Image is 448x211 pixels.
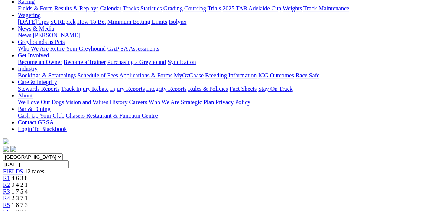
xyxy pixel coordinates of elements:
[18,112,64,119] a: Cash Up Your Club
[61,86,108,92] a: Track Injury Rebate
[18,59,62,65] a: Become an Owner
[207,5,221,12] a: Trials
[181,99,214,105] a: Strategic Plan
[184,5,206,12] a: Coursing
[123,5,139,12] a: Tracks
[3,195,10,201] a: R4
[3,182,10,188] a: R2
[12,188,28,195] span: 1 7 5 4
[77,19,106,25] a: How To Bet
[54,5,98,12] a: Results & Replays
[18,106,51,112] a: Bar & Dining
[18,19,445,25] div: Wagering
[223,5,281,12] a: 2025 TAB Adelaide Cup
[18,5,445,12] div: Racing
[18,52,49,58] a: Get Involved
[3,202,10,208] a: R5
[163,5,183,12] a: Grading
[18,86,59,92] a: Stewards Reports
[107,45,159,52] a: GAP SA Assessments
[18,65,38,72] a: Industry
[18,5,53,12] a: Fields & Form
[3,168,23,175] a: FIELDS
[3,138,9,144] img: logo-grsa-white.png
[12,175,28,181] span: 4 6 3 8
[3,188,10,195] a: R3
[66,112,158,119] a: Chasers Restaurant & Function Centre
[18,72,445,79] div: Industry
[140,5,162,12] a: Statistics
[18,59,445,65] div: Get Involved
[18,32,31,38] a: News
[77,72,118,79] a: Schedule of Fees
[146,86,186,92] a: Integrity Reports
[18,92,33,99] a: About
[3,146,9,152] img: facebook.svg
[65,99,108,105] a: Vision and Values
[174,72,204,79] a: MyOzChase
[258,72,294,79] a: ICG Outcomes
[110,99,127,105] a: History
[18,86,445,92] div: Care & Integrity
[303,5,349,12] a: Track Maintenance
[3,175,10,181] a: R1
[188,86,228,92] a: Rules & Policies
[3,160,69,168] input: Select date
[18,79,57,85] a: Care & Integrity
[18,39,65,45] a: Greyhounds as Pets
[283,5,302,12] a: Weights
[18,12,41,18] a: Wagering
[18,19,49,25] a: [DATE] Tips
[18,99,445,106] div: About
[18,45,49,52] a: Who We Are
[50,45,106,52] a: Retire Your Greyhound
[205,72,257,79] a: Breeding Information
[258,86,292,92] a: Stay On Track
[10,146,16,152] img: twitter.svg
[18,32,445,39] div: News & Media
[18,99,64,105] a: We Love Our Dogs
[64,59,106,65] a: Become a Trainer
[107,19,167,25] a: Minimum Betting Limits
[18,126,67,132] a: Login To Blackbook
[215,99,250,105] a: Privacy Policy
[12,195,28,201] span: 2 3 7 1
[168,59,196,65] a: Syndication
[18,25,54,32] a: News & Media
[18,112,445,119] div: Bar & Dining
[119,72,172,79] a: Applications & Forms
[230,86,257,92] a: Fact Sheets
[25,168,44,175] span: 12 races
[18,119,53,125] a: Contact GRSA
[110,86,145,92] a: Injury Reports
[107,59,166,65] a: Purchasing a Greyhound
[50,19,75,25] a: SUREpick
[129,99,147,105] a: Careers
[295,72,319,79] a: Race Safe
[18,72,76,79] a: Bookings & Scratchings
[100,5,121,12] a: Calendar
[169,19,186,25] a: Isolynx
[18,45,445,52] div: Greyhounds as Pets
[33,32,80,38] a: [PERSON_NAME]
[12,202,28,208] span: 1 8 7 3
[12,182,28,188] span: 9 4 2 1
[149,99,179,105] a: Who We Are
